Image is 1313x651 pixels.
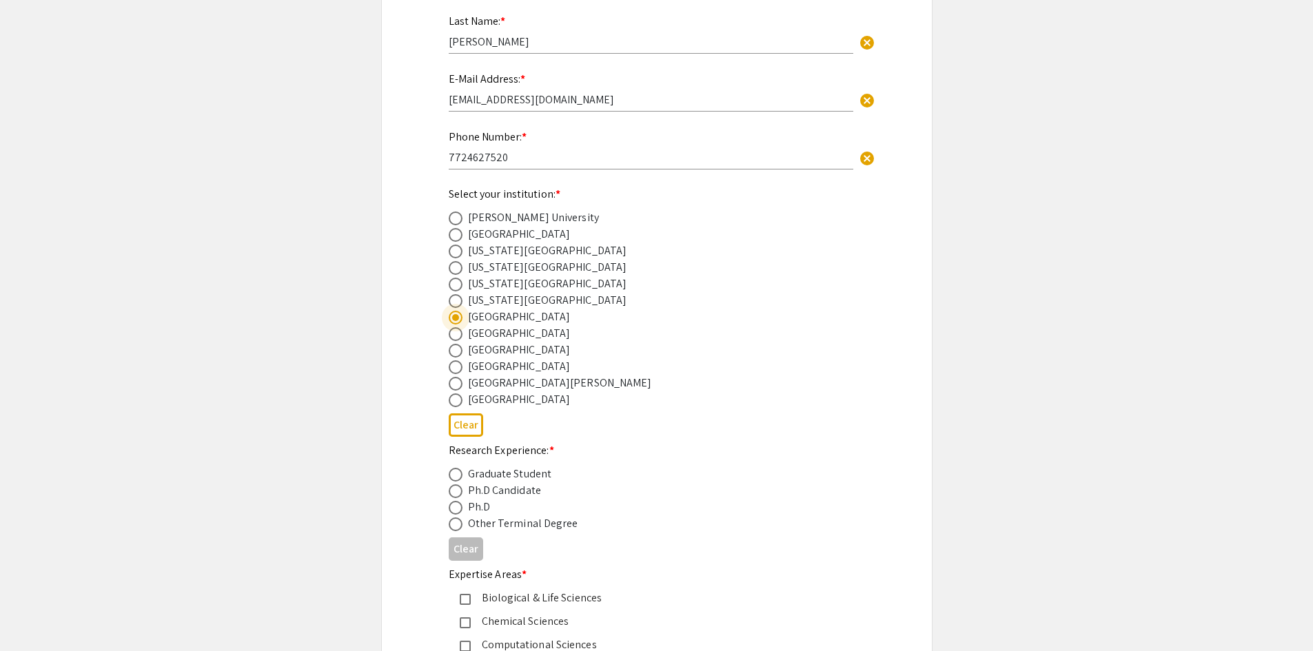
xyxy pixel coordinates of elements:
mat-label: Select your institution: [449,187,561,201]
iframe: Chat [10,589,59,641]
div: Ph.D Candidate [468,482,541,499]
mat-label: Last Name: [449,14,505,28]
div: [GEOGRAPHIC_DATA] [468,342,571,358]
button: Clear [449,413,483,436]
div: Chemical Sciences [471,613,832,630]
div: [GEOGRAPHIC_DATA][PERSON_NAME] [468,375,652,391]
input: Type Here [449,150,853,165]
button: Clear [853,143,881,171]
div: [US_STATE][GEOGRAPHIC_DATA] [468,242,627,259]
div: Ph.D [468,499,490,515]
button: Clear [853,85,881,113]
button: Clear [449,537,483,560]
span: cancel [859,34,875,51]
div: [US_STATE][GEOGRAPHIC_DATA] [468,276,627,292]
button: Clear [853,28,881,55]
div: Biological & Life Sciences [471,590,832,606]
div: Other Terminal Degree [468,515,578,532]
div: [GEOGRAPHIC_DATA] [468,309,571,325]
mat-label: Research Experience: [449,443,554,457]
mat-label: Expertise Areas [449,567,527,581]
div: [GEOGRAPHIC_DATA] [468,226,571,242]
div: [US_STATE][GEOGRAPHIC_DATA] [468,292,627,309]
div: [GEOGRAPHIC_DATA] [468,325,571,342]
span: cancel [859,150,875,167]
input: Type Here [449,34,853,49]
div: [GEOGRAPHIC_DATA] [468,391,571,408]
mat-label: E-Mail Address: [449,72,525,86]
mat-label: Phone Number: [449,130,527,144]
span: cancel [859,92,875,109]
input: Type Here [449,92,853,107]
div: [US_STATE][GEOGRAPHIC_DATA] [468,259,627,276]
div: [PERSON_NAME] University [468,209,599,226]
div: Graduate Student [468,466,552,482]
div: [GEOGRAPHIC_DATA] [468,358,571,375]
